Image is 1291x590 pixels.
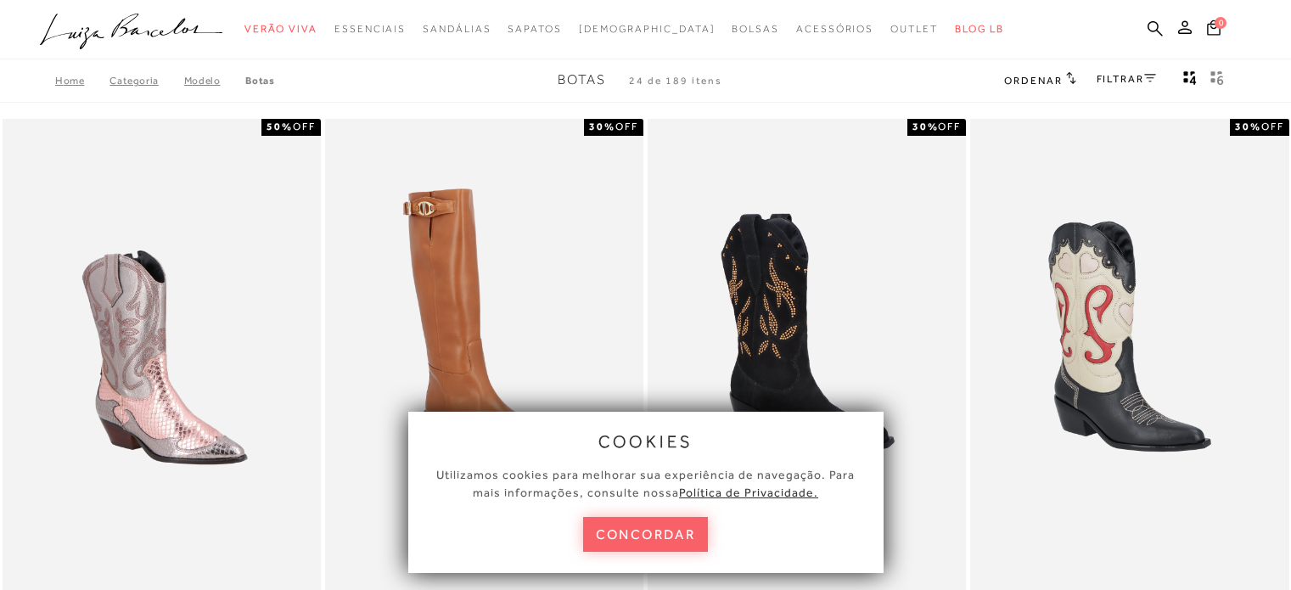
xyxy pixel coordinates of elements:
[796,14,873,45] a: noSubCategoriesText
[579,14,716,45] a: noSubCategoriesText
[598,432,693,451] span: cookies
[579,23,716,35] span: [DEMOGRAPHIC_DATA]
[245,75,274,87] a: Botas
[55,75,109,87] a: Home
[890,14,938,45] a: noSubCategoriesText
[423,23,491,35] span: Sandálias
[1205,70,1229,92] button: gridText6Desc
[629,75,722,87] span: 24 de 189 itens
[334,23,406,35] span: Essenciais
[890,23,938,35] span: Outlet
[1202,19,1226,42] button: 0
[1178,70,1202,92] button: Mostrar 4 produtos por linha
[1235,121,1261,132] strong: 30%
[293,121,316,132] span: OFF
[679,486,818,499] a: Política de Privacidade.
[244,14,317,45] a: noSubCategoriesText
[508,14,561,45] a: noSubCategoriesText
[1215,17,1226,29] span: 0
[1261,121,1284,132] span: OFF
[244,23,317,35] span: Verão Viva
[589,121,615,132] strong: 30%
[955,23,1004,35] span: BLOG LB
[334,14,406,45] a: noSubCategoriesText
[583,517,709,552] button: concordar
[955,14,1004,45] a: BLOG LB
[508,23,561,35] span: Sapatos
[1097,73,1156,85] a: FILTRAR
[109,75,183,87] a: Categoria
[615,121,638,132] span: OFF
[1004,75,1062,87] span: Ordenar
[912,121,939,132] strong: 30%
[267,121,293,132] strong: 50%
[732,23,779,35] span: Bolsas
[423,14,491,45] a: noSubCategoriesText
[436,468,855,499] span: Utilizamos cookies para melhorar sua experiência de navegação. Para mais informações, consulte nossa
[732,14,779,45] a: noSubCategoriesText
[938,121,961,132] span: OFF
[558,72,606,87] span: Botas
[184,75,246,87] a: Modelo
[796,23,873,35] span: Acessórios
